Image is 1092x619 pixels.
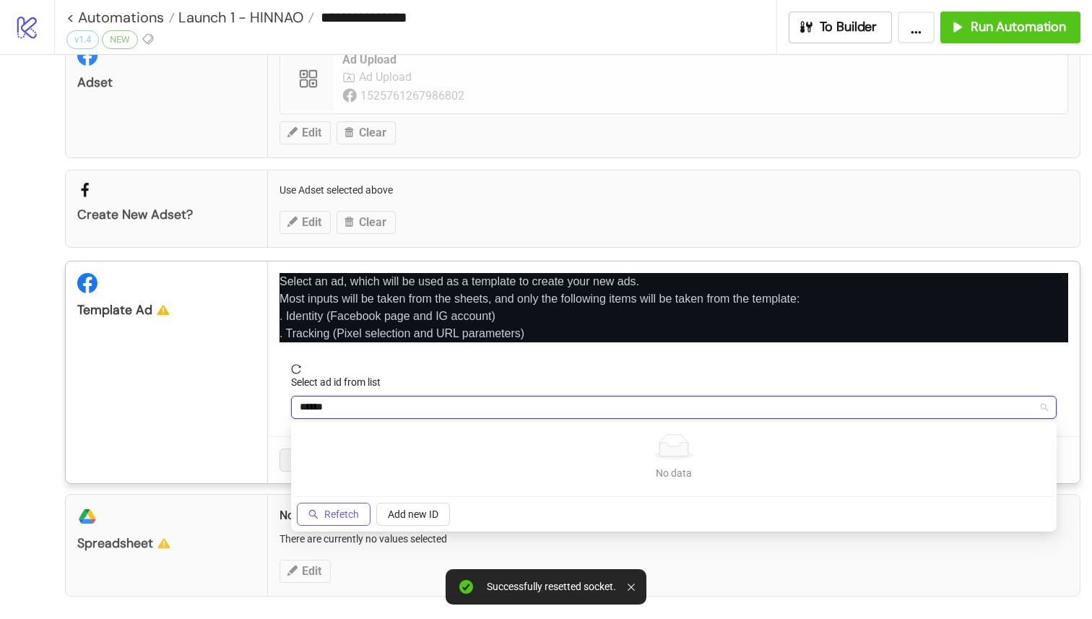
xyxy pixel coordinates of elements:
input: Select ad id from list [300,397,1035,418]
button: Add new ID [376,503,450,526]
button: Refetch [297,503,370,526]
div: v1.4 [66,30,99,49]
span: Launch 1 - HINNAO [175,8,303,27]
span: close [1059,272,1069,282]
button: Run Automation [940,12,1080,43]
div: No data [308,465,1039,481]
a: Launch 1 - HINNAO [175,10,314,25]
span: Run Automation [971,19,1066,35]
a: < Automations [66,10,175,25]
span: reload [291,364,1057,374]
label: Select ad id from list [291,374,390,390]
div: NEW [102,30,138,49]
span: To Builder [820,19,877,35]
p: Select an ad, which will be used as a template to create your new ads. Most inputs will be taken ... [279,273,1068,342]
span: search [308,509,318,519]
button: ... [898,12,935,43]
button: Cancel [279,449,333,472]
span: Refetch [324,508,359,520]
span: Add new ID [388,508,438,520]
button: To Builder [789,12,893,43]
div: Template Ad [77,302,256,319]
div: Successfully resetted socket. [487,581,616,593]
